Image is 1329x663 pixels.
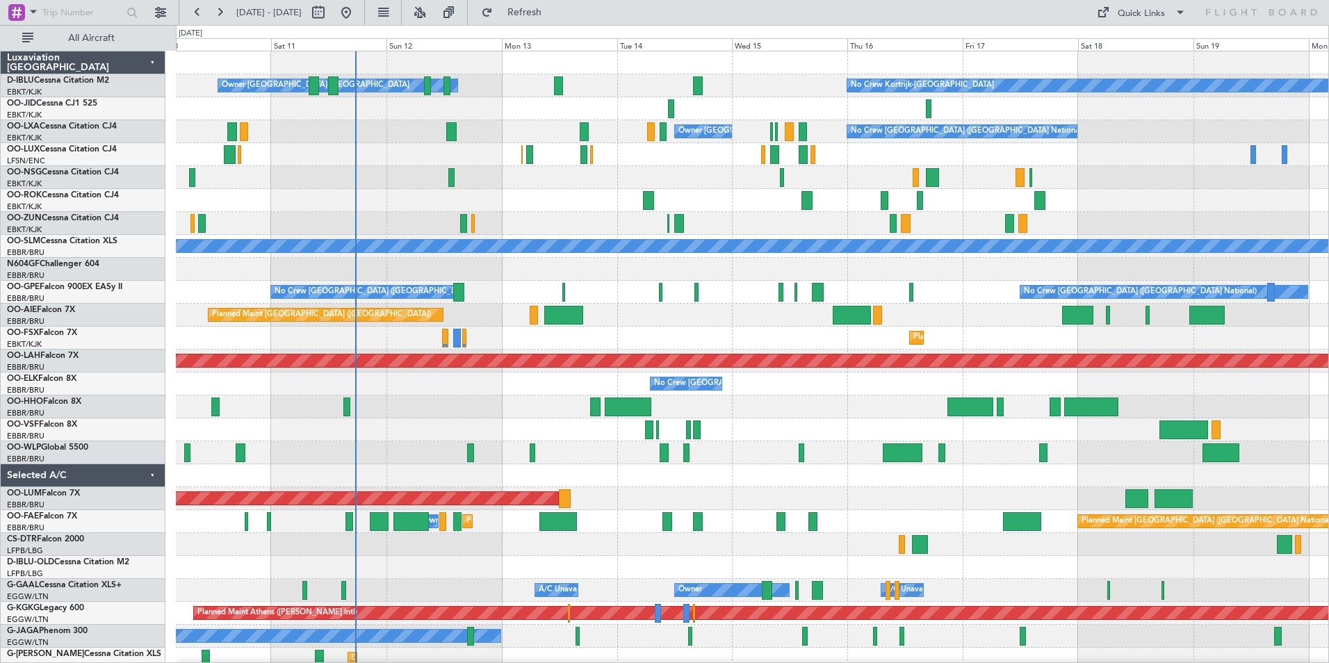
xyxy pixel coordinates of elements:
div: Planned Maint Melsbroek Air Base [466,511,588,532]
a: EBBR/BRU [7,431,44,441]
span: OO-LXA [7,122,40,131]
div: Sat 11 [271,38,386,51]
a: OO-JIDCessna CJ1 525 [7,99,97,108]
div: Planned Maint Athens ([PERSON_NAME] Intl) [197,603,357,623]
a: D-IBLU-OLDCessna Citation M2 [7,558,129,566]
button: Quick Links [1090,1,1193,24]
a: N604GFChallenger 604 [7,260,99,268]
a: EBBR/BRU [7,362,44,373]
div: A/C Unavailable [539,580,596,600]
div: No Crew [GEOGRAPHIC_DATA] ([GEOGRAPHIC_DATA] National) [275,281,507,302]
a: OO-FSXFalcon 7X [7,329,77,337]
input: Trip Number [42,2,122,23]
span: OO-FAE [7,512,39,521]
span: [DATE] - [DATE] [236,6,302,19]
span: OO-AIE [7,306,37,314]
a: OO-NSGCessna Citation CJ4 [7,168,119,177]
a: OO-LAHFalcon 7X [7,352,79,360]
div: Sat 18 [1078,38,1193,51]
a: EBBR/BRU [7,385,44,395]
button: Refresh [475,1,558,24]
span: G-JAGA [7,627,39,635]
a: EBKT/KJK [7,202,42,212]
span: G-[PERSON_NAME] [7,650,84,658]
a: EGGW/LTN [7,614,49,625]
a: EBKT/KJK [7,224,42,235]
a: EBBR/BRU [7,270,44,281]
div: Quick Links [1118,7,1165,21]
a: G-GAALCessna Citation XLS+ [7,581,122,589]
a: EBBR/BRU [7,454,44,464]
div: Sun 19 [1193,38,1309,51]
a: EGGW/LTN [7,591,49,602]
a: OO-ROKCessna Citation CJ4 [7,191,119,199]
div: No Crew [GEOGRAPHIC_DATA] ([GEOGRAPHIC_DATA] National) [851,121,1084,142]
div: Fri 10 [156,38,271,51]
div: Wed 15 [732,38,847,51]
span: Refresh [496,8,554,17]
a: LFPB/LBG [7,568,43,579]
span: OO-GPE [7,283,40,291]
span: OO-LAH [7,352,40,360]
div: No Crew [GEOGRAPHIC_DATA] ([GEOGRAPHIC_DATA] National) [1024,281,1257,302]
span: OO-LUM [7,489,42,498]
span: All Aircraft [36,33,147,43]
a: EBKT/KJK [7,179,42,189]
a: EBKT/KJK [7,133,42,143]
div: No Crew Kortrijk-[GEOGRAPHIC_DATA] [851,75,994,96]
span: OO-ROK [7,191,42,199]
div: Owner [GEOGRAPHIC_DATA]-[GEOGRAPHIC_DATA] [678,121,866,142]
span: D-IBLU-OLD [7,558,54,566]
a: EGGW/LTN [7,637,49,648]
a: OO-LUXCessna Citation CJ4 [7,145,117,154]
a: D-IBLUCessna Citation M2 [7,76,109,85]
div: Owner [GEOGRAPHIC_DATA]-[GEOGRAPHIC_DATA] [222,75,409,96]
a: OO-ELKFalcon 8X [7,375,76,383]
a: EBBR/BRU [7,247,44,258]
a: OO-LUMFalcon 7X [7,489,80,498]
span: CS-DTR [7,535,37,543]
a: EBKT/KJK [7,87,42,97]
span: OO-HHO [7,398,43,406]
div: Mon 13 [502,38,617,51]
a: LFPB/LBG [7,546,43,556]
a: EBBR/BRU [7,293,44,304]
a: EBKT/KJK [7,339,42,350]
div: Owner [678,580,702,600]
span: G-GAAL [7,581,39,589]
div: Fri 17 [963,38,1078,51]
a: LFSN/ENC [7,156,45,166]
div: A/C Unavailable [885,580,943,600]
span: G-KGKG [7,604,40,612]
span: OO-ZUN [7,214,42,222]
a: CS-DTRFalcon 2000 [7,535,84,543]
div: Sun 12 [386,38,502,51]
span: OO-JID [7,99,36,108]
span: OO-SLM [7,237,40,245]
a: OO-GPEFalcon 900EX EASy II [7,283,122,291]
a: G-KGKGLegacy 600 [7,604,84,612]
div: Planned Maint Kortrijk-[GEOGRAPHIC_DATA] [913,327,1075,348]
a: EBBR/BRU [7,316,44,327]
div: Planned Maint [GEOGRAPHIC_DATA] ([GEOGRAPHIC_DATA]) [212,304,431,325]
a: OO-VSFFalcon 8X [7,420,77,429]
span: D-IBLU [7,76,34,85]
div: No Crew [GEOGRAPHIC_DATA] ([GEOGRAPHIC_DATA] National) [654,373,887,394]
span: N604GF [7,260,40,268]
div: Tue 14 [617,38,733,51]
span: OO-ELK [7,375,38,383]
a: EBBR/BRU [7,408,44,418]
a: OO-LXACessna Citation CJ4 [7,122,117,131]
a: G-JAGAPhenom 300 [7,627,88,635]
a: OO-ZUNCessna Citation CJ4 [7,214,119,222]
a: OO-SLMCessna Citation XLS [7,237,117,245]
span: OO-FSX [7,329,39,337]
div: Thu 16 [847,38,963,51]
span: OO-VSF [7,420,39,429]
a: EBKT/KJK [7,110,42,120]
a: OO-FAEFalcon 7X [7,512,77,521]
a: OO-AIEFalcon 7X [7,306,75,314]
span: OO-NSG [7,168,42,177]
a: G-[PERSON_NAME]Cessna Citation XLS [7,650,161,658]
span: OO-WLP [7,443,41,452]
